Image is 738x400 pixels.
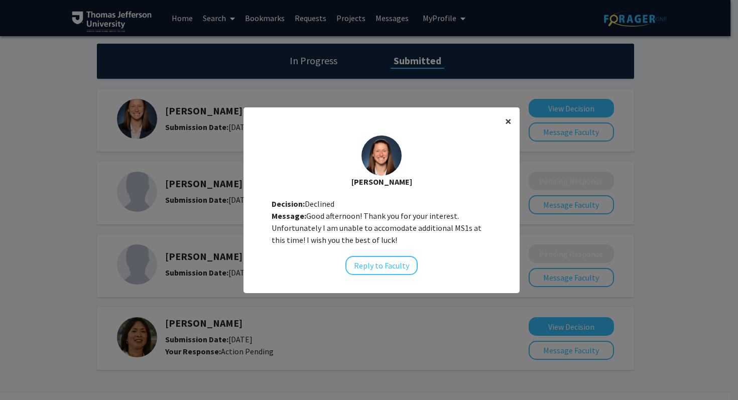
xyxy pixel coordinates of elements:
div: Declined [272,198,491,210]
b: Decision: [272,199,305,209]
div: Good afternoon! Thank you for your interest. Unfortunately I am unable to accomodate additional M... [272,210,491,246]
iframe: Chat [8,355,43,392]
button: Close [497,107,520,136]
button: Reply to Faculty [345,256,418,275]
span: × [505,113,512,129]
b: Message: [272,211,306,221]
div: [PERSON_NAME] [252,176,512,188]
